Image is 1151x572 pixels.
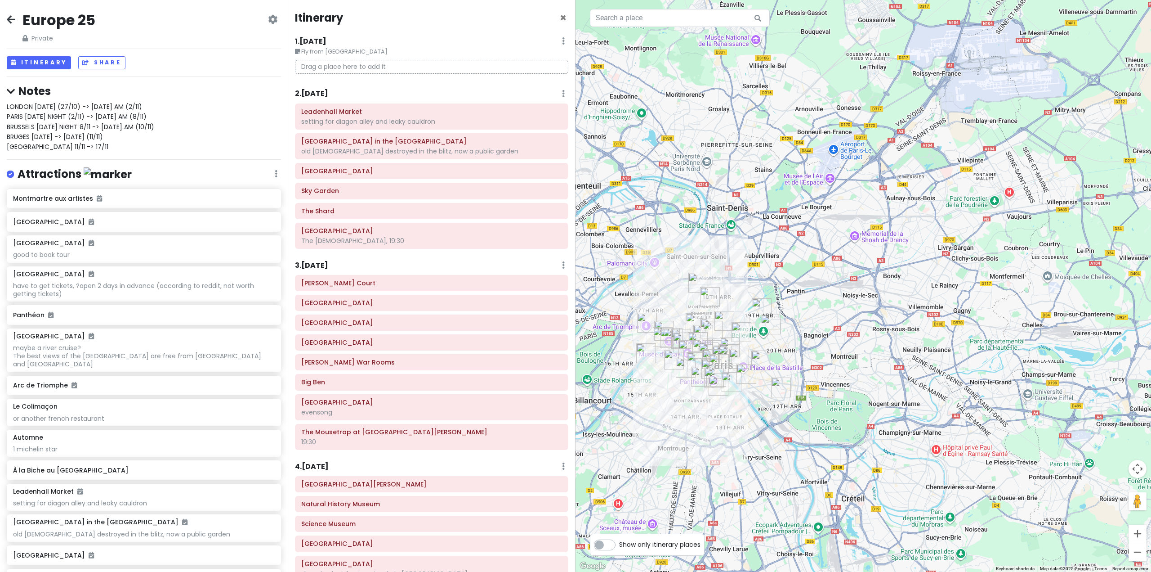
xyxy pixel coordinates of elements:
a: Report a map error [1112,566,1148,571]
h6: Churchill War Rooms [301,358,562,366]
div: Le Marais [720,338,740,357]
h4: Itinerary [295,11,343,25]
div: old [DEMOGRAPHIC_DATA] destroyed in the blitz, now a public garden [301,147,562,155]
button: Close [560,13,567,23]
div: Parc des Buttes-Chaumont [752,298,772,318]
small: Fly from [GEOGRAPHIC_DATA] [295,47,568,56]
div: have to get tickets, ?open 2 days in advance (according to reddit, not worth getting tickets) [13,282,274,298]
div: The Basilica of the Sacred Heart of Paris [700,287,720,307]
div: old [DEMOGRAPHIC_DATA] destroyed in the blitz, now a public garden [13,530,274,538]
div: or another french restaurant [13,414,274,423]
div: Musée d'Orsay [678,340,698,360]
h6: Regent Street [301,560,562,568]
i: Added to itinerary [89,333,94,339]
span: Show only itinerary places [619,540,700,549]
div: Montmartre aux artistes [688,273,708,293]
h6: Leadenhall Market [301,108,562,116]
h6: [GEOGRAPHIC_DATA] [13,332,94,340]
h6: Big Ben [301,378,562,386]
div: evensong [301,408,562,416]
h6: Panthéon [13,311,274,319]
h6: [GEOGRAPHIC_DATA] [13,218,274,226]
div: La Samaritaine [699,342,718,362]
h6: Victoria and Albert Museum [301,480,562,488]
div: Bibliothèque nationale de France | site Richelieu : Bibliothèque de Recherche [693,325,713,345]
i: Added to itinerary [89,552,94,558]
h6: Automne [13,433,43,441]
h6: Sky Garden [301,187,562,195]
div: Petit Palais [663,328,683,348]
span: LONDON [DATE] (27/10) -> [DATE] AM (2/11) PARIS [DATE] NIGHT (2/11) -> [DATE] AM (8/11) BRUSSELS ... [7,102,154,152]
h6: Prince of Wales Theatre [301,227,562,235]
h6: The Mousetrap at St. Martin's Theatre [301,428,562,436]
h4: Attractions [18,167,132,182]
div: setting for diagon alley and leaky cauldron [301,117,562,126]
i: Added to itinerary [71,382,77,388]
img: Google [578,560,607,572]
div: Eiffel Tower [636,343,656,363]
div: Notre-Dame Cathedral of Paris [709,354,729,374]
h2: Europe 25 [22,11,95,30]
h6: 1 . [DATE] [295,37,326,46]
div: Rue Mouffetard [709,376,728,396]
div: Grand Palais [660,328,680,348]
h6: Westminster Abbey [301,398,562,406]
i: Added to itinerary [77,488,83,495]
div: good to book tour [13,251,274,259]
div: 12 Rue de Paradis [714,311,734,331]
div: La Galerie Dior [653,327,673,347]
h6: 4 . [DATE] [295,462,329,472]
button: Keyboard shortcuts [996,566,1035,572]
span: Close itinerary [560,10,567,25]
div: Rue Saint-Honoré [688,332,708,352]
div: La Promenade Plantée [771,378,791,397]
a: Terms (opens in new tab) [1094,566,1107,571]
h6: [GEOGRAPHIC_DATA] [13,551,274,559]
div: Musée de Cluny [701,359,721,379]
div: Sainte-Chapelle [702,349,722,369]
h6: Hyde Park [301,540,562,548]
span: Map data ©2025 Google [1040,566,1089,571]
button: Share [78,56,125,69]
div: setting for diagon alley and leaky cauldron [13,499,274,507]
h6: Le Colimaçon [13,402,58,410]
div: Belleville [761,315,781,334]
i: Added to itinerary [182,519,187,525]
button: Map camera controls [1129,460,1147,478]
h6: [GEOGRAPHIC_DATA] [13,239,94,247]
h6: 2 . [DATE] [295,89,328,99]
h6: Arc de Triomphe [13,381,274,389]
div: 19:30 [301,438,562,446]
div: Place des Vosges [729,349,749,369]
div: Le Colimaçon [719,344,739,364]
h6: Buckingham Palace [301,338,562,347]
button: Zoom in [1129,525,1147,543]
button: Zoom out [1129,543,1147,561]
div: L'Appartement Sézane [703,321,723,341]
div: BHV Marais [712,346,732,365]
div: Automne [751,351,771,370]
div: Champs-Élysées [654,321,674,341]
button: Drag Pegman onto the map to open Street View [1129,492,1147,510]
div: Louvre Museum [693,339,713,359]
input: Search a place [590,9,770,27]
h6: À la Biche au [GEOGRAPHIC_DATA] [13,466,274,474]
i: Added to itinerary [48,312,54,318]
div: Arc de Triomphe [637,313,657,333]
img: marker [84,167,132,181]
div: 1 michelin star [13,445,274,453]
div: The [DEMOGRAPHIC_DATA], 19:30 [301,237,562,245]
h4: Notes [7,84,281,98]
span: Private [22,33,95,43]
h6: Goodwin's Court [301,279,562,287]
h6: 3 . [DATE] [295,261,328,270]
i: Added to itinerary [89,271,94,277]
i: Added to itinerary [97,195,102,202]
h6: St Dunstan in the East Church Garden [301,137,562,145]
h6: Natural History Museum [301,500,562,508]
h6: [GEOGRAPHIC_DATA] in the [GEOGRAPHIC_DATA] [13,518,187,526]
div: Canal Saint-Martin [732,322,751,342]
div: Musée de l'Orangerie [673,333,693,352]
div: Place de la Concorde [671,329,691,349]
div: Jardin des Plantes [722,372,741,392]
